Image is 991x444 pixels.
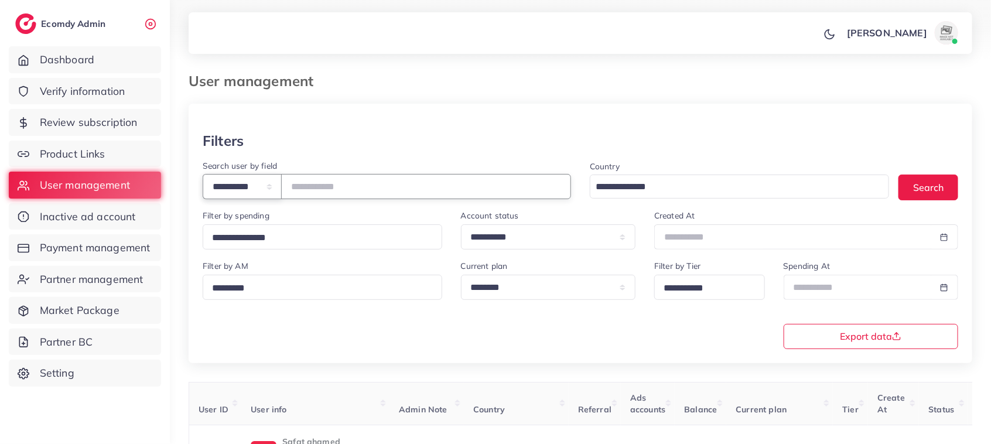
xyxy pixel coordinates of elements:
[199,404,228,415] span: User ID
[928,404,954,415] span: Status
[784,324,959,349] button: Export data
[654,275,764,300] div: Search for option
[9,360,161,387] a: Setting
[40,334,93,350] span: Partner BC
[40,177,130,193] span: User management
[590,175,889,199] div: Search for option
[399,404,447,415] span: Admin Note
[9,266,161,293] a: Partner management
[203,160,277,172] label: Search user by field
[9,46,161,73] a: Dashboard
[203,224,442,250] div: Search for option
[9,109,161,136] a: Review subscription
[461,210,519,221] label: Account status
[189,73,323,90] h3: User management
[40,209,136,224] span: Inactive ad account
[203,210,269,221] label: Filter by spending
[898,175,958,200] button: Search
[578,404,611,415] span: Referral
[935,21,958,45] img: avatar
[473,404,505,415] span: Country
[40,272,143,287] span: Partner management
[208,279,427,298] input: Search for option
[630,392,665,415] span: Ads accounts
[9,234,161,261] a: Payment management
[40,240,151,255] span: Payment management
[9,78,161,105] a: Verify information
[15,13,108,34] a: logoEcomdy Admin
[659,279,749,298] input: Search for option
[592,178,874,196] input: Search for option
[208,229,427,247] input: Search for option
[251,404,286,415] span: User info
[736,404,787,415] span: Current plan
[840,21,963,45] a: [PERSON_NAME]avatar
[40,303,119,318] span: Market Package
[40,52,94,67] span: Dashboard
[847,26,927,40] p: [PERSON_NAME]
[684,404,717,415] span: Balance
[40,366,74,381] span: Setting
[203,275,442,300] div: Search for option
[41,18,108,29] h2: Ecomdy Admin
[9,329,161,356] a: Partner BC
[654,260,700,272] label: Filter by Tier
[877,392,905,415] span: Create At
[654,210,695,221] label: Created At
[9,297,161,324] a: Market Package
[842,404,859,415] span: Tier
[9,203,161,230] a: Inactive ad account
[203,260,248,272] label: Filter by AM
[590,160,620,172] label: Country
[784,260,831,272] label: Spending At
[9,141,161,168] a: Product Links
[461,260,508,272] label: Current plan
[40,146,105,162] span: Product Links
[9,172,161,199] a: User management
[15,13,36,34] img: logo
[40,115,138,130] span: Review subscription
[40,84,125,99] span: Verify information
[203,132,244,149] h3: Filters
[840,332,901,341] span: Export data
